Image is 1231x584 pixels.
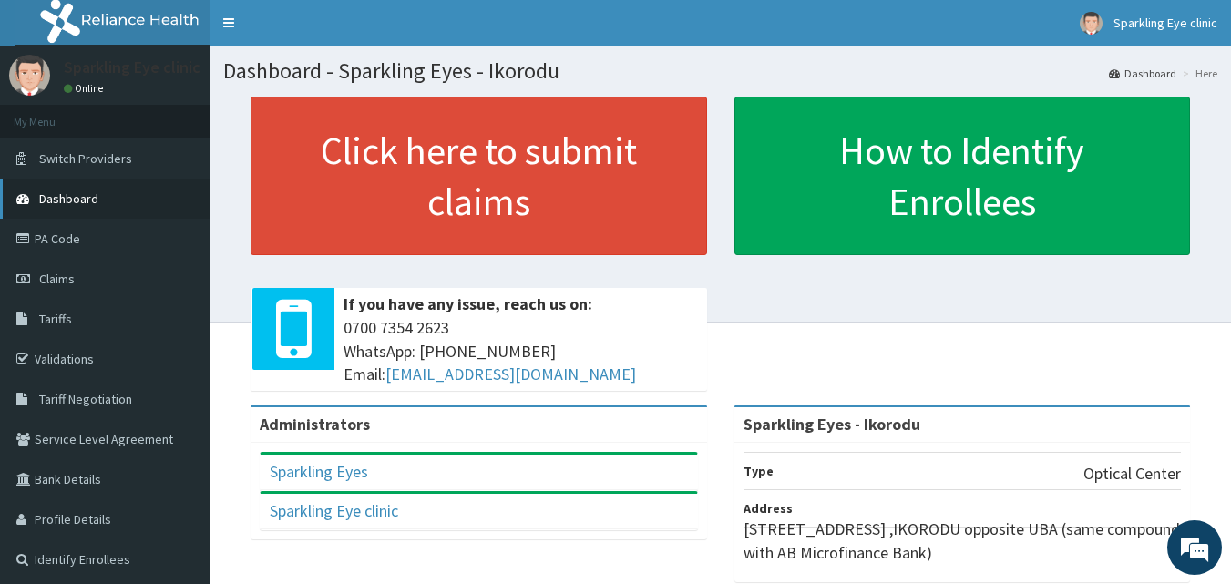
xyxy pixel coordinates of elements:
h1: Dashboard - Sparkling Eyes - Ikorodu [223,59,1217,83]
p: Sparkling Eye clinic [64,59,200,76]
span: Sparkling Eye clinic [1113,15,1217,31]
span: 0700 7354 2623 WhatsApp: [PHONE_NUMBER] Email: [344,316,698,386]
p: Optical Center [1083,462,1181,486]
a: Sparkling Eye clinic [270,500,398,521]
a: How to Identify Enrollees [734,97,1191,255]
strong: Sparkling Eyes - Ikorodu [744,414,920,435]
b: Type [744,463,774,479]
a: [EMAIL_ADDRESS][DOMAIN_NAME] [385,364,636,384]
img: User Image [1080,12,1103,35]
b: Administrators [260,414,370,435]
span: Tariffs [39,311,72,327]
a: Dashboard [1109,66,1176,81]
b: Address [744,500,793,517]
span: Dashboard [39,190,98,207]
a: Online [64,82,108,95]
span: Switch Providers [39,150,132,167]
span: Tariff Negotiation [39,391,132,407]
b: If you have any issue, reach us on: [344,293,592,314]
p: [STREET_ADDRESS] ,IKORODU opposite UBA (same compound with AB Microfinance Bank) [744,517,1182,564]
img: User Image [9,55,50,96]
a: Click here to submit claims [251,97,707,255]
a: Sparkling Eyes [270,461,368,482]
li: Here [1178,66,1217,81]
span: Claims [39,271,75,287]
